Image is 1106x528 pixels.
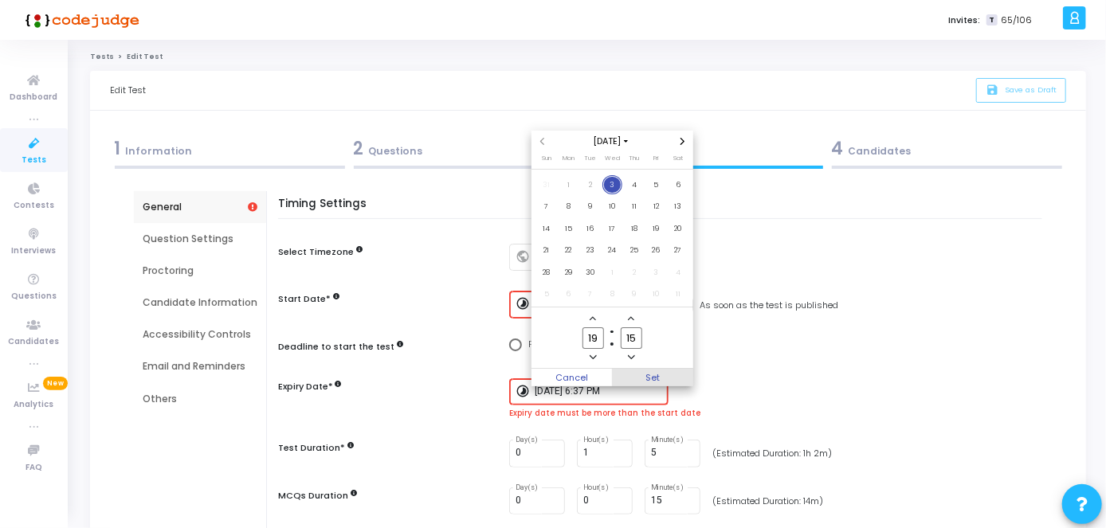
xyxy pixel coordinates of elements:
td: September 5, 2025 [645,174,668,196]
span: 21 [537,241,557,260]
span: 6 [559,284,578,304]
td: September 4, 2025 [623,174,645,196]
span: 11 [625,197,645,217]
th: Sunday [535,153,558,169]
td: September 27, 2025 [667,240,689,262]
span: 2 [581,175,601,195]
span: 10 [602,197,622,217]
td: September 26, 2025 [645,240,668,262]
td: September 24, 2025 [602,240,624,262]
td: October 6, 2025 [558,284,580,306]
span: 11 [669,284,688,304]
span: Sat [673,154,683,162]
td: October 2, 2025 [623,261,645,284]
button: Cancel [531,369,613,386]
span: 8 [602,284,622,304]
span: 13 [669,197,688,217]
td: September 17, 2025 [602,217,624,240]
span: 27 [669,241,688,260]
span: 31 [537,175,557,195]
span: 26 [646,241,666,260]
td: October 8, 2025 [602,284,624,306]
span: 16 [581,219,601,239]
span: 17 [602,219,622,239]
span: 5 [537,284,557,304]
span: Fri [653,154,658,162]
td: October 5, 2025 [535,284,558,306]
span: Mon [563,154,575,162]
td: October 3, 2025 [645,261,668,284]
td: September 29, 2025 [558,261,580,284]
td: September 16, 2025 [579,217,602,240]
td: September 2, 2025 [579,174,602,196]
span: 24 [602,241,622,260]
span: 8 [559,197,578,217]
span: 23 [581,241,601,260]
span: 28 [537,263,557,283]
th: Thursday [623,153,645,169]
th: Monday [558,153,580,169]
span: 9 [581,197,601,217]
span: 25 [625,241,645,260]
td: September 20, 2025 [667,217,689,240]
td: September 6, 2025 [667,174,689,196]
span: 6 [669,175,688,195]
span: 10 [646,284,666,304]
span: 9 [625,284,645,304]
td: September 30, 2025 [579,261,602,284]
td: October 11, 2025 [667,284,689,306]
td: September 13, 2025 [667,196,689,218]
button: Next month [676,135,689,148]
td: September 1, 2025 [558,174,580,196]
td: September 18, 2025 [623,217,645,240]
th: Wednesday [602,153,624,169]
span: 12 [646,197,666,217]
span: 4 [625,175,645,195]
th: Saturday [667,153,689,169]
button: Minus a hour [586,350,600,364]
span: 7 [581,284,601,304]
td: September 12, 2025 [645,196,668,218]
td: October 7, 2025 [579,284,602,306]
td: September 21, 2025 [535,240,558,262]
span: 2 [625,263,645,283]
td: October 4, 2025 [667,261,689,284]
span: 3 [602,175,622,195]
span: 18 [625,219,645,239]
span: 30 [581,263,601,283]
span: [DATE] [589,135,636,148]
td: September 3, 2025 [602,174,624,196]
span: 29 [559,263,578,283]
th: Friday [645,153,668,169]
span: 1 [559,175,578,195]
span: Tue [584,154,596,162]
td: September 10, 2025 [602,196,624,218]
span: Wed [605,154,620,162]
button: Choose month and year [589,135,636,148]
span: 1 [602,263,622,283]
td: September 9, 2025 [579,196,602,218]
td: September 8, 2025 [558,196,580,218]
button: Set [612,369,693,386]
td: September 7, 2025 [535,196,558,218]
span: 7 [537,197,557,217]
span: 22 [559,241,578,260]
span: 15 [559,219,578,239]
td: October 9, 2025 [623,284,645,306]
td: August 31, 2025 [535,174,558,196]
td: September 23, 2025 [579,240,602,262]
td: September 11, 2025 [623,196,645,218]
td: September 15, 2025 [558,217,580,240]
button: Add a hour [586,312,600,326]
span: 3 [646,263,666,283]
span: 4 [669,263,688,283]
button: Minus a minute [625,350,638,364]
span: 19 [646,219,666,239]
td: September 28, 2025 [535,261,558,284]
button: Add a minute [625,312,638,326]
button: Previous month [535,135,549,148]
span: 14 [537,219,557,239]
th: Tuesday [579,153,602,169]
